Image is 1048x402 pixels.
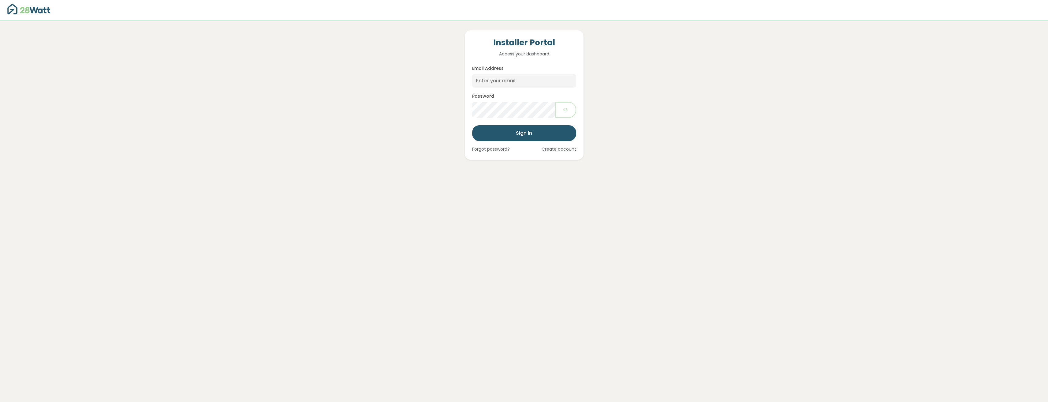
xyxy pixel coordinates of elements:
[472,146,510,152] a: Forgot password?
[7,4,50,14] img: 28Watt
[555,102,576,118] button: Show password
[472,65,504,72] label: Email Address
[472,125,576,141] button: Sign In
[472,93,494,100] label: Password
[472,74,576,88] input: Enter your email
[542,146,576,152] a: Create account
[472,38,576,48] h4: Installer Portal
[472,51,576,57] p: Access your dashboard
